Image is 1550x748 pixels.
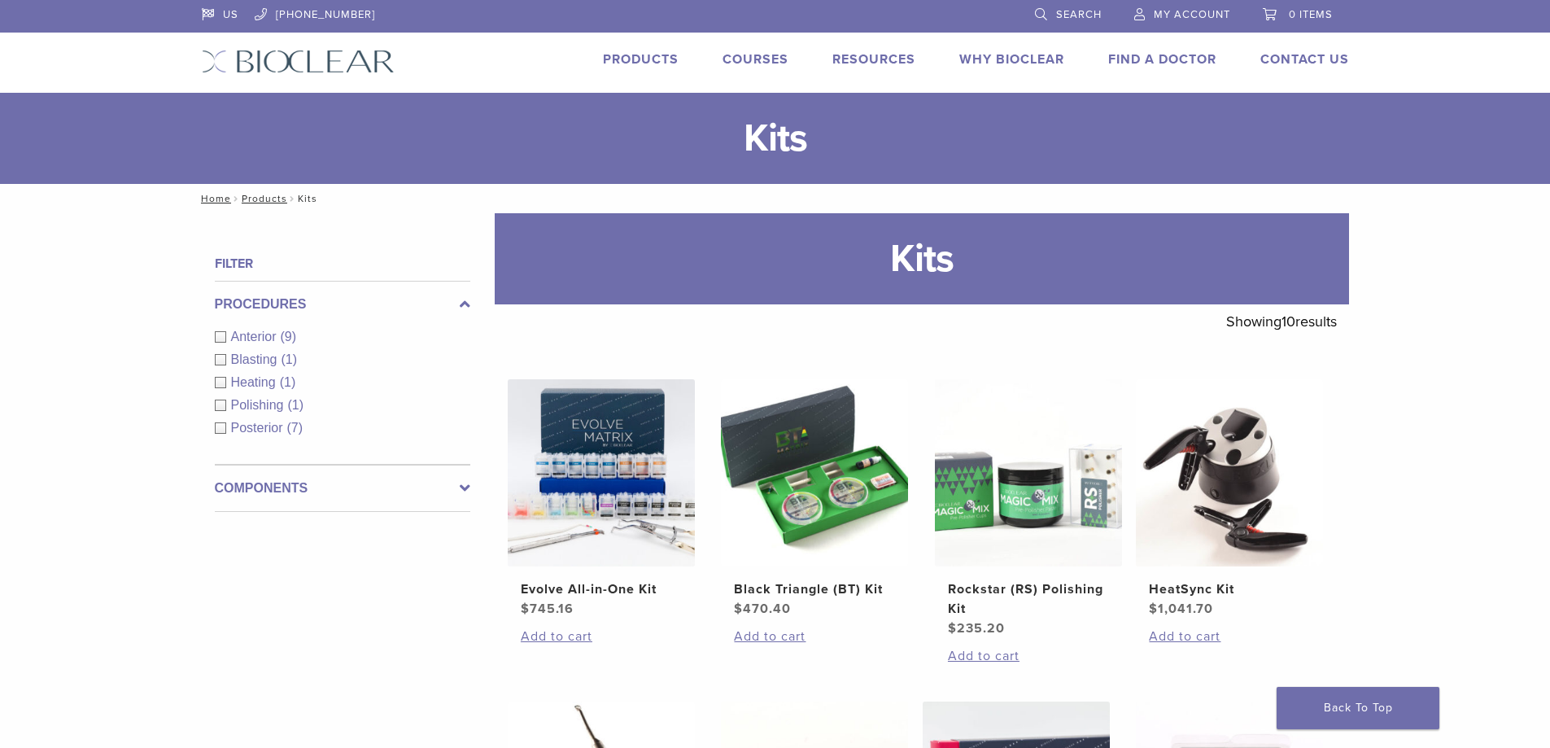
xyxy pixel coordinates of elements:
a: Courses [723,51,788,68]
a: Find A Doctor [1108,51,1216,68]
img: Bioclear [202,50,395,73]
a: Back To Top [1277,687,1439,729]
h1: Kits [495,213,1349,304]
span: Heating [231,375,280,389]
bdi: 745.16 [521,601,574,617]
h2: Black Triangle (BT) Kit [734,580,895,599]
h4: Filter [215,254,470,273]
span: 10 [1281,313,1295,330]
nav: Kits [190,184,1361,213]
h2: HeatSync Kit [1149,580,1310,599]
img: Black Triangle (BT) Kit [721,379,908,566]
img: Rockstar (RS) Polishing Kit [935,379,1122,566]
a: Rockstar (RS) Polishing KitRockstar (RS) Polishing Kit $235.20 [934,379,1124,638]
span: $ [521,601,530,617]
span: Anterior [231,330,281,343]
span: (7) [287,421,303,435]
a: Black Triangle (BT) KitBlack Triangle (BT) Kit $470.40 [720,379,910,619]
a: Contact Us [1260,51,1349,68]
p: Showing results [1226,304,1337,339]
span: $ [734,601,743,617]
span: (1) [287,398,303,412]
img: Evolve All-in-One Kit [508,379,695,566]
span: Posterior [231,421,287,435]
a: Products [603,51,679,68]
span: (1) [281,352,297,366]
span: My Account [1154,8,1230,21]
a: Products [242,193,287,204]
a: Add to cart: “Rockstar (RS) Polishing Kit” [948,646,1109,666]
a: HeatSync KitHeatSync Kit $1,041.70 [1135,379,1325,619]
span: 0 items [1289,8,1333,21]
span: (1) [280,375,296,389]
span: $ [948,620,957,636]
a: Why Bioclear [959,51,1064,68]
bdi: 1,041.70 [1149,601,1213,617]
span: / [287,195,298,203]
label: Components [215,479,470,498]
a: Home [196,193,231,204]
label: Procedures [215,295,470,314]
a: Add to cart: “Black Triangle (BT) Kit” [734,627,895,646]
span: (9) [281,330,297,343]
span: $ [1149,601,1158,617]
bdi: 470.40 [734,601,791,617]
bdi: 235.20 [948,620,1005,636]
h2: Evolve All-in-One Kit [521,580,682,599]
a: Evolve All-in-One KitEvolve All-in-One Kit $745.16 [507,379,696,619]
h2: Rockstar (RS) Polishing Kit [948,580,1109,619]
a: Resources [832,51,915,68]
span: Polishing [231,398,288,412]
a: Add to cart: “Evolve All-in-One Kit” [521,627,682,646]
span: Blasting [231,352,282,366]
span: Search [1056,8,1102,21]
span: / [231,195,242,203]
a: Add to cart: “HeatSync Kit” [1149,627,1310,646]
img: HeatSync Kit [1136,379,1323,566]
